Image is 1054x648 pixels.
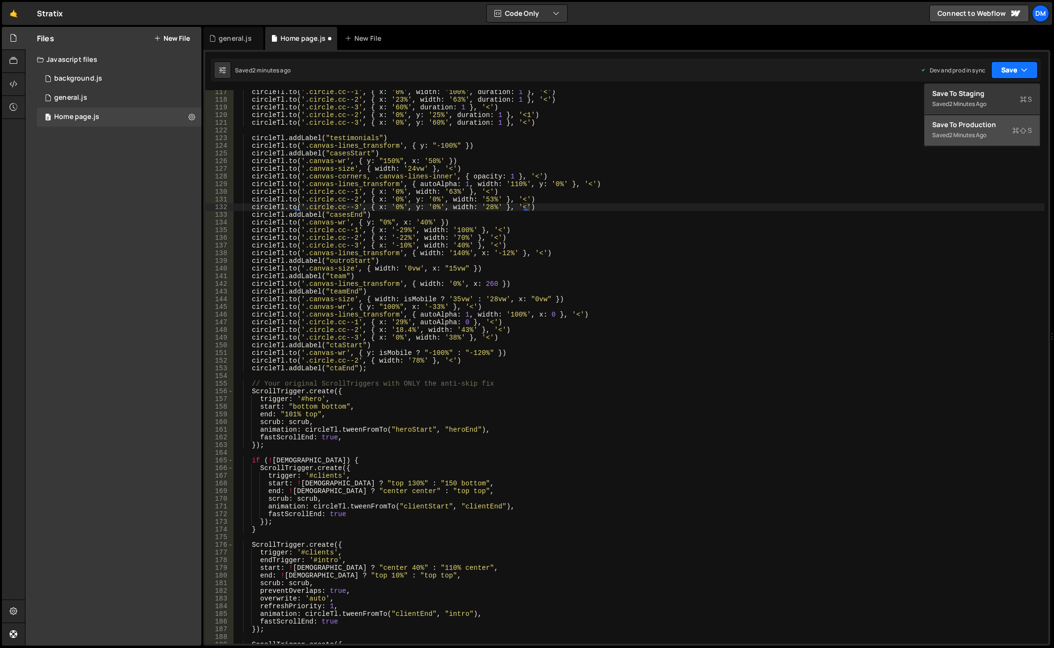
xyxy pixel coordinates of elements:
div: 149 [205,334,234,342]
div: 147 [205,318,234,326]
div: 169 [205,487,234,495]
div: Save to Production [932,120,1032,130]
div: 165 [205,457,234,464]
button: Code Only [487,5,567,22]
div: 126 [205,157,234,165]
a: Connect to Webflow [929,5,1029,22]
div: general.js [219,34,252,43]
div: Dev and prod in sync [920,66,985,74]
div: 143 [205,288,234,295]
div: 167 [205,472,234,480]
div: 122 [205,127,234,134]
div: 138 [205,249,234,257]
div: 156 [205,388,234,395]
div: Saved [235,66,291,74]
a: Dm [1032,5,1049,22]
div: 128 [205,173,234,180]
button: Save to ProductionS Saved2 minutes ago [925,115,1040,146]
div: 129 [205,180,234,188]
div: 134 [205,219,234,226]
div: 118 [205,96,234,104]
button: Save [991,61,1038,79]
div: 127 [205,165,234,173]
span: S [1012,126,1032,135]
div: 2 minutes ago [949,100,986,108]
div: 2 minutes ago [252,66,291,74]
div: 124 [205,142,234,150]
div: 121 [205,119,234,127]
div: Code Only [924,83,1040,147]
div: 123 [205,134,234,142]
div: 161 [205,426,234,434]
a: 🤙 [2,2,25,25]
div: 146 [205,311,234,318]
div: 158 [205,403,234,411]
div: 173 [205,518,234,526]
div: 120 [205,111,234,119]
div: 175 [205,533,234,541]
div: 170 [205,495,234,503]
span: 0 [45,114,51,122]
div: 133 [205,211,234,219]
div: Home page.js [54,113,99,121]
div: 119 [205,104,234,111]
div: 117 [205,88,234,96]
div: 187 [205,625,234,633]
div: Save to Staging [932,89,1032,98]
div: 163 [205,441,234,449]
div: 150 [205,342,234,349]
div: 180 [205,572,234,579]
div: 166 [205,464,234,472]
div: 139 [205,257,234,265]
div: 152 [205,357,234,365]
div: 171 [205,503,234,510]
div: 16575/45977.js [37,107,201,127]
div: Home page.js [281,34,326,43]
div: 132 [205,203,234,211]
div: 16575/45066.js [37,69,201,88]
div: 162 [205,434,234,441]
div: 174 [205,526,234,533]
div: 148 [205,326,234,334]
div: 157 [205,395,234,403]
div: Stratix [37,8,63,19]
div: 176 [205,541,234,549]
div: 131 [205,196,234,203]
div: Saved [932,98,1032,110]
div: background.js [54,74,102,83]
div: 145 [205,303,234,311]
div: 135 [205,226,234,234]
div: 186 [205,618,234,625]
div: 188 [205,633,234,641]
div: 154 [205,372,234,380]
div: 178 [205,556,234,564]
div: 179 [205,564,234,572]
div: 144 [205,295,234,303]
div: 160 [205,418,234,426]
div: 183 [205,595,234,602]
div: 182 [205,587,234,595]
div: 155 [205,380,234,388]
div: 184 [205,602,234,610]
h2: Files [37,33,54,44]
div: 181 [205,579,234,587]
div: 159 [205,411,234,418]
span: S [1020,94,1032,104]
div: 130 [205,188,234,196]
div: Saved [932,130,1032,141]
div: 153 [205,365,234,372]
div: 137 [205,242,234,249]
div: 177 [205,549,234,556]
button: New File [154,35,190,42]
div: 185 [205,610,234,618]
div: 16575/45802.js [37,88,201,107]
div: 140 [205,265,234,272]
div: 168 [205,480,234,487]
div: New File [345,34,385,43]
div: 151 [205,349,234,357]
div: 142 [205,280,234,288]
div: 141 [205,272,234,280]
div: Javascript files [25,50,201,69]
div: 136 [205,234,234,242]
